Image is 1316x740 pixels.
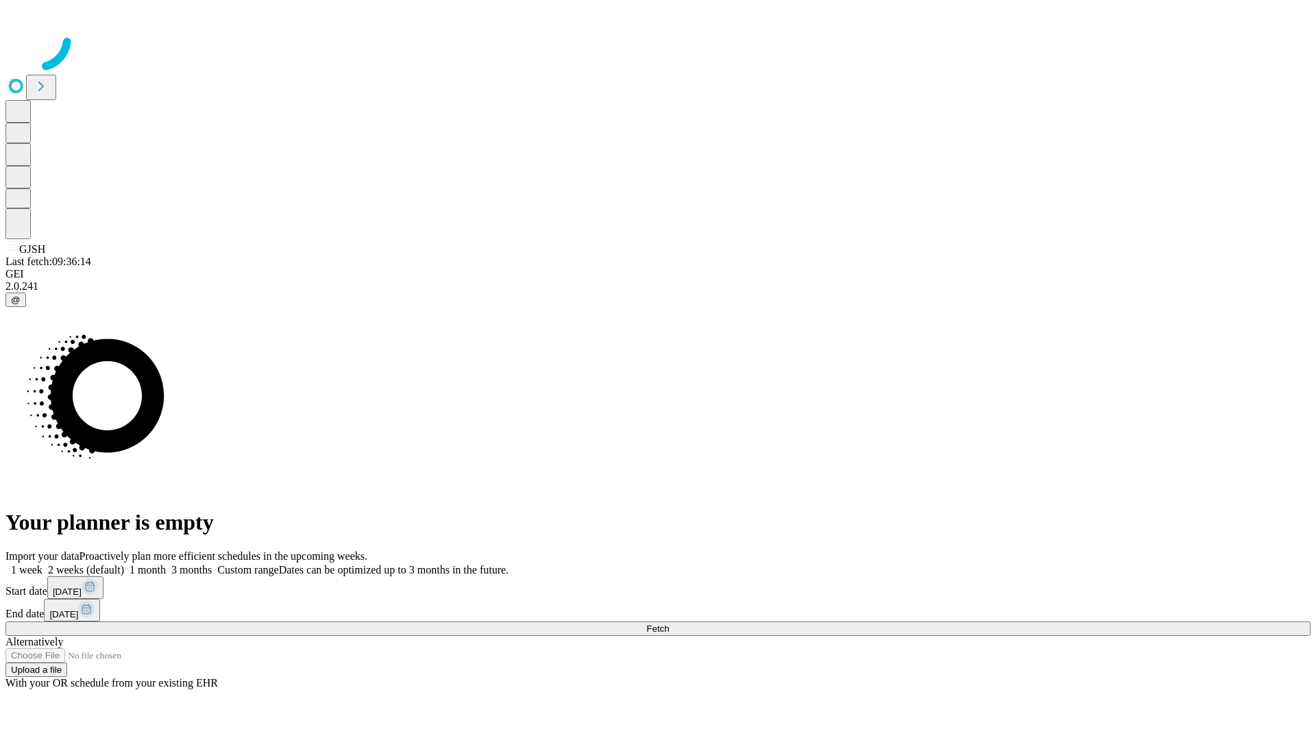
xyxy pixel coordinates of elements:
[48,564,124,576] span: 2 weeks (default)
[5,293,26,307] button: @
[171,564,212,576] span: 3 months
[279,564,509,576] span: Dates can be optimized up to 3 months in the future.
[44,599,100,621] button: [DATE]
[646,624,669,634] span: Fetch
[49,609,78,619] span: [DATE]
[5,621,1311,636] button: Fetch
[80,550,367,562] span: Proactively plan more efficient schedules in the upcoming weeks.
[5,510,1311,535] h1: Your planner is empty
[130,564,166,576] span: 1 month
[5,268,1311,280] div: GEI
[217,564,278,576] span: Custom range
[5,576,1311,599] div: Start date
[5,663,67,677] button: Upload a file
[47,576,103,599] button: [DATE]
[19,243,45,255] span: GJSH
[5,280,1311,293] div: 2.0.241
[5,256,91,267] span: Last fetch: 09:36:14
[5,599,1311,621] div: End date
[53,587,82,597] span: [DATE]
[11,295,21,305] span: @
[5,550,80,562] span: Import your data
[5,677,218,689] span: With your OR schedule from your existing EHR
[11,564,42,576] span: 1 week
[5,636,63,647] span: Alternatively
